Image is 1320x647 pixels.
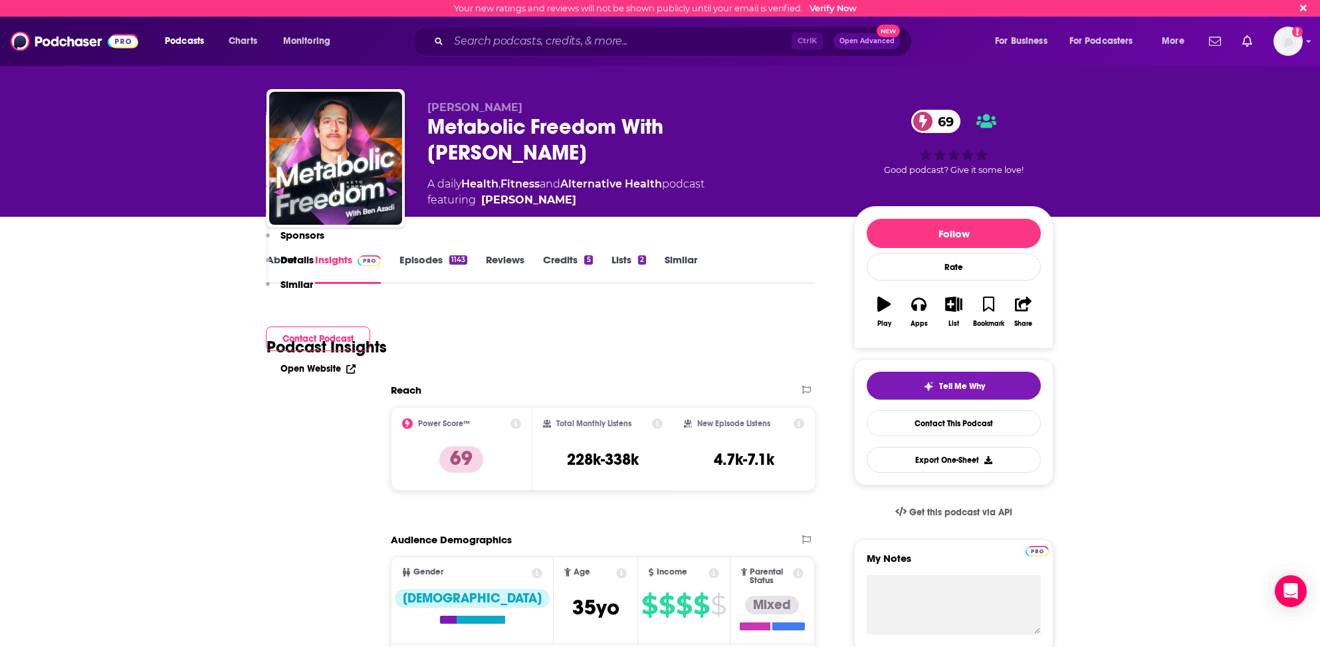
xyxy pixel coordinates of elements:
span: Podcasts [165,32,204,51]
div: Open Intercom Messenger [1275,575,1307,607]
span: Gender [413,568,443,577]
a: 69 [911,110,960,133]
a: Charts [220,31,265,52]
button: Share [1006,288,1041,336]
button: Details [266,253,314,278]
img: Podchaser - Follow, Share and Rate Podcasts [11,29,138,54]
a: Reviews [486,253,524,284]
button: Apps [901,288,936,336]
span: [PERSON_NAME] [427,101,522,114]
a: Verify Now [810,3,857,13]
span: featuring [427,192,705,208]
span: For Podcasters [1069,32,1133,51]
span: For Business [995,32,1047,51]
a: Pro website [1026,544,1049,557]
div: 2 [638,255,646,265]
button: List [936,288,971,336]
h2: Audience Demographics [391,533,512,546]
div: Search podcasts, credits, & more... [425,26,925,57]
button: open menu [1153,31,1201,52]
span: Ctrl K [792,33,823,50]
a: Fitness [500,178,540,190]
button: Export One-Sheet [867,447,1041,473]
img: tell me why sparkle [923,381,934,392]
div: 5 [584,255,592,265]
h3: 4.7k-7.1k [714,450,774,469]
div: List [948,320,959,328]
img: User Profile [1273,27,1303,56]
div: Rate [867,253,1041,281]
img: Metabolic Freedom With Ben Azadi [269,92,402,225]
div: Share [1014,320,1032,328]
a: Health [461,178,498,190]
h2: New Episode Listens [697,419,770,428]
button: open menu [986,31,1064,52]
label: My Notes [867,552,1041,575]
div: Mixed [745,596,799,614]
span: Tell Me Why [939,381,985,392]
a: Lists2 [611,253,646,284]
button: Similar [266,278,313,303]
span: Income [657,568,687,577]
h3: 228k-338k [567,450,639,469]
h2: Total Monthly Listens [556,419,631,428]
span: $ [641,594,657,616]
span: Good podcast? Give it some love! [884,165,1024,175]
a: Get this podcast via API [885,496,1023,529]
span: New [877,25,901,37]
a: Alternative Health [560,178,662,190]
span: Age [574,568,590,577]
div: 69Good podcast? Give it some love! [854,101,1053,184]
button: Open AdvancedNew [833,33,901,49]
span: 69 [925,110,960,133]
button: Follow [867,219,1041,248]
a: Credits5 [543,253,592,284]
button: Show profile menu [1273,27,1303,56]
button: Bookmark [971,288,1006,336]
div: 1143 [449,255,467,265]
input: Search podcasts, credits, & more... [449,31,792,52]
div: Your new ratings and reviews will not be shown publicly until your email is verified. [454,3,857,13]
button: open menu [1061,31,1153,52]
button: open menu [156,31,221,52]
span: Charts [229,32,257,51]
a: Open Website [280,363,356,374]
a: Similar [665,253,697,284]
span: $ [659,594,675,616]
span: , [498,178,500,190]
button: tell me why sparkleTell Me Why [867,372,1041,400]
a: Show notifications dropdown [1204,30,1226,53]
img: Podchaser Pro [1026,546,1049,557]
div: Play [877,320,891,328]
span: Parental Status [750,568,790,585]
svg: Email not verified [1292,27,1303,37]
div: [DEMOGRAPHIC_DATA] [395,589,550,608]
a: Episodes1143 [399,253,467,284]
span: $ [693,594,709,616]
h2: Reach [391,384,421,396]
span: and [540,178,560,190]
a: Contact This Podcast [867,410,1041,436]
span: More [1162,32,1184,51]
div: Bookmark [973,320,1004,328]
div: Apps [911,320,928,328]
span: Open Advanced [839,38,895,45]
span: $ [676,594,692,616]
button: open menu [274,31,348,52]
div: [PERSON_NAME] [481,192,576,208]
p: 69 [439,446,483,473]
span: Logged in as BretAita [1273,27,1303,56]
span: Get this podcast via API [909,507,1012,518]
p: Details [280,253,314,266]
span: Monitoring [283,32,330,51]
p: Similar [280,278,313,291]
h2: Power Score™ [418,419,470,428]
a: Show notifications dropdown [1237,30,1258,53]
span: 35 yo [572,594,619,620]
button: Contact Podcast [266,326,370,351]
div: A daily podcast [427,176,705,208]
button: Play [867,288,901,336]
span: $ [711,594,726,616]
